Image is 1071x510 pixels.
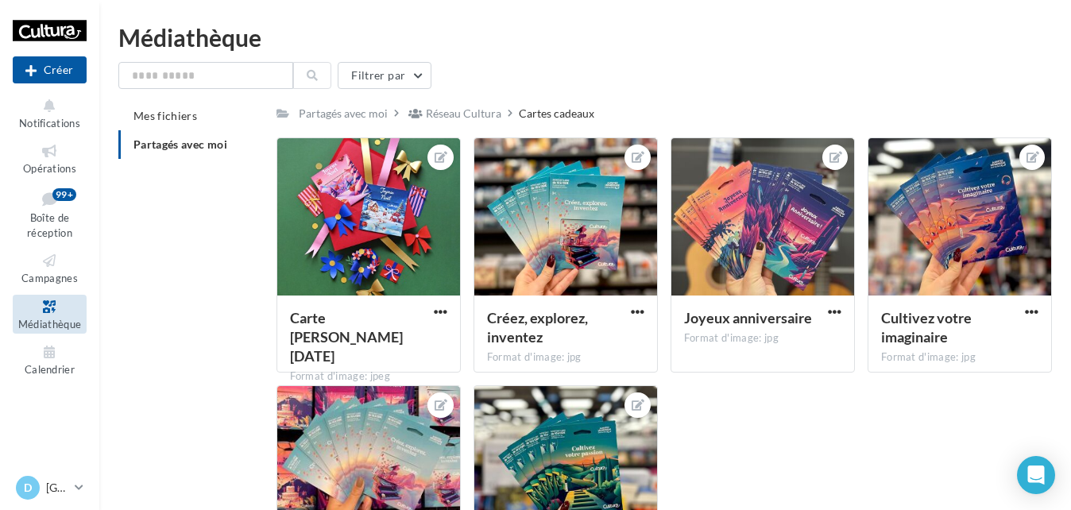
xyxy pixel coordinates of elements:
[27,211,72,239] span: Boîte de réception
[881,309,972,346] span: Cultivez votre imaginaire
[13,94,87,133] button: Notifications
[133,109,197,122] span: Mes fichiers
[13,139,87,178] a: Opérations
[133,137,227,151] span: Partagés avec moi
[25,363,75,376] span: Calendrier
[13,56,87,83] button: Créer
[13,185,87,243] a: Boîte de réception99+
[684,331,841,346] div: Format d'image: jpg
[290,369,447,384] div: Format d'image: jpeg
[338,62,431,89] button: Filtrer par
[118,25,1052,49] div: Médiathèque
[519,106,594,122] div: Cartes cadeaux
[13,473,87,503] a: D [GEOGRAPHIC_DATA]
[299,106,388,122] div: Partagés avec moi
[13,295,87,334] a: Médiathèque
[23,162,76,175] span: Opérations
[684,309,812,326] span: Joyeux anniversaire
[19,117,80,129] span: Notifications
[1017,456,1055,494] div: Open Intercom Messenger
[18,318,82,330] span: Médiathèque
[290,309,403,365] span: Carte cadeau Noël
[21,272,78,284] span: Campagnes
[426,106,501,122] div: Réseau Cultura
[881,350,1038,365] div: Format d'image: jpg
[13,340,87,379] a: Calendrier
[46,480,68,496] p: [GEOGRAPHIC_DATA]
[487,309,588,346] span: Créez, explorez, inventez
[13,56,87,83] div: Nouvelle campagne
[487,350,644,365] div: Format d'image: jpg
[52,188,76,201] div: 99+
[13,249,87,288] a: Campagnes
[24,480,32,496] span: D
